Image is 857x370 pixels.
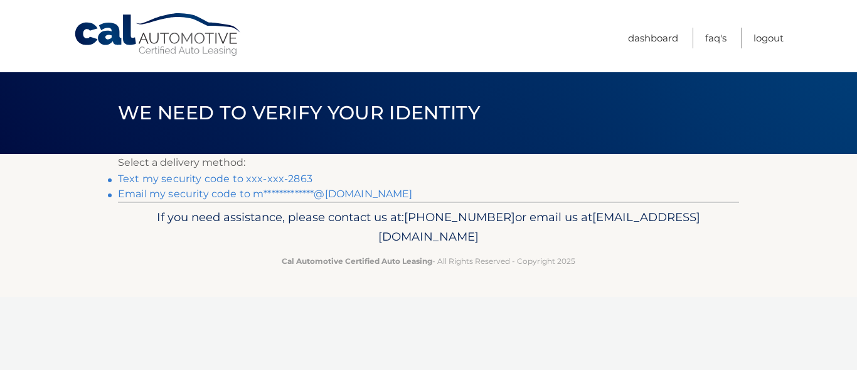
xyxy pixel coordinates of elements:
p: - All Rights Reserved - Copyright 2025 [126,254,731,268]
a: Dashboard [628,28,678,48]
p: If you need assistance, please contact us at: or email us at [126,207,731,248]
p: Select a delivery method: [118,154,739,171]
a: Cal Automotive [73,13,243,57]
span: [PHONE_NUMBER] [404,210,515,224]
a: Text my security code to xxx-xxx-2863 [118,173,312,185]
a: FAQ's [705,28,727,48]
a: Logout [753,28,784,48]
strong: Cal Automotive Certified Auto Leasing [282,256,432,266]
span: We need to verify your identity [118,101,480,124]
